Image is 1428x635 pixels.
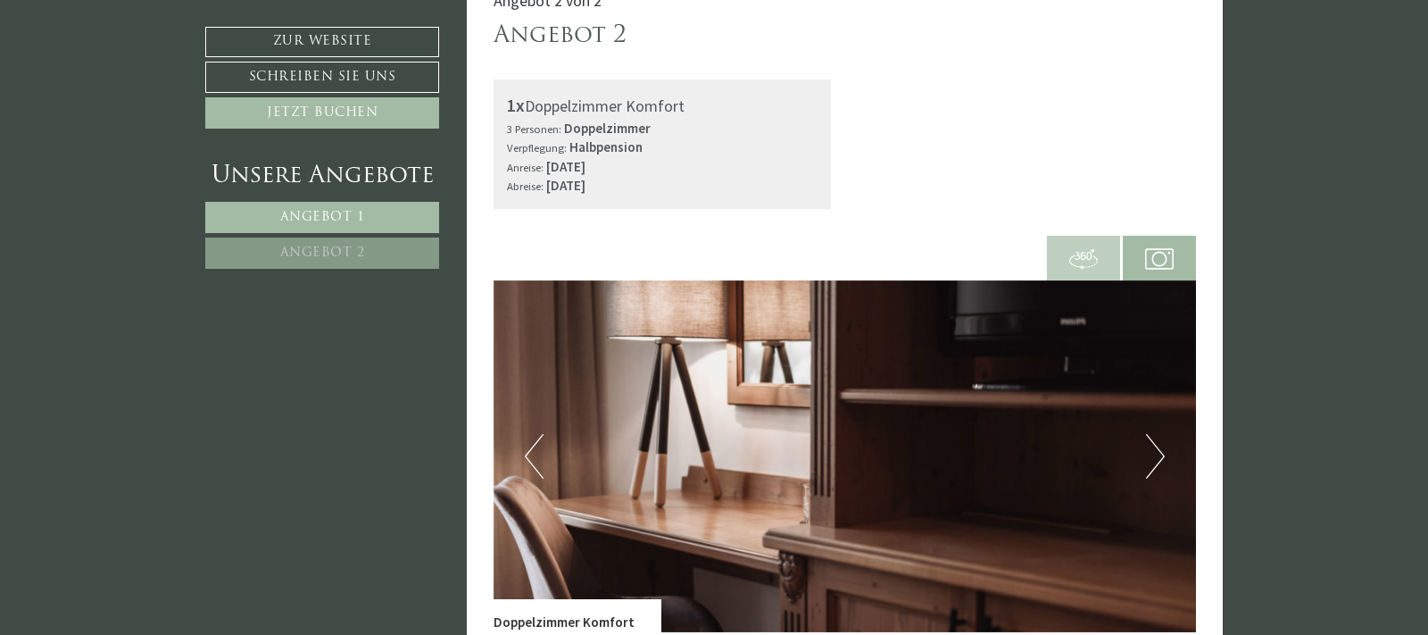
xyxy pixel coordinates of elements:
[27,51,254,64] div: Montis – Active Nature Spa
[205,27,439,57] a: Zur Website
[525,434,544,479] button: Previous
[569,138,643,155] b: Halbpension
[507,140,567,155] small: Verpflegung:
[507,160,544,174] small: Anreise:
[546,177,585,194] b: [DATE]
[322,13,382,42] div: [DATE]
[494,280,1197,632] img: image
[546,158,585,175] b: [DATE]
[27,83,254,95] small: 09:03
[507,179,544,193] small: Abreise:
[13,47,263,98] div: Guten Tag, wie können wir Ihnen helfen?
[205,160,439,193] div: Unsere Angebote
[1145,245,1174,273] img: camera.svg
[1069,245,1098,273] img: 360-grad.svg
[280,211,365,224] span: Angebot 1
[205,97,439,129] a: Jetzt buchen
[507,94,525,116] b: 1x
[507,121,561,136] small: 3 Personen:
[1146,434,1165,479] button: Next
[587,471,703,502] button: Senden
[205,62,439,93] a: Schreiben Sie uns
[564,120,651,137] b: Doppelzimmer
[494,20,627,53] div: Angebot 2
[494,599,661,631] div: Doppelzimmer Komfort
[507,93,818,119] div: Doppelzimmer Komfort
[280,246,365,260] span: Angebot 2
